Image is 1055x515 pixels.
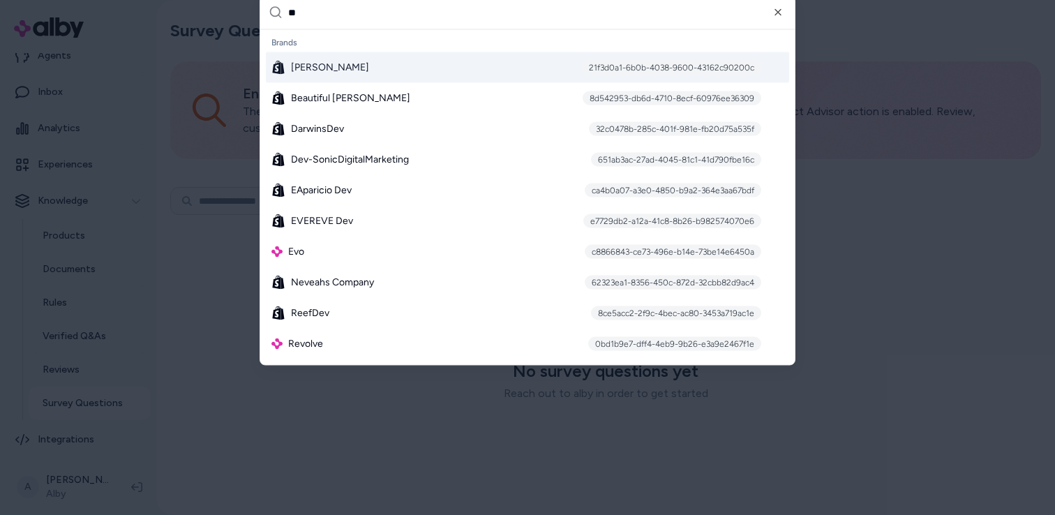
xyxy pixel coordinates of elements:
[266,33,789,52] div: Brands
[585,184,761,197] div: ca4b0a07-a3e0-4850-b9a2-364e3aa67bdf
[588,337,761,351] div: 0bd1b9e7-dff4-4eb9-9b26-e3a9e2467f1e
[271,338,283,350] img: alby Logo
[591,306,761,320] div: 8ce5acc2-2f9c-4bec-ac80-3453a719ac1e
[582,61,761,75] div: 21f3d0a1-6b0b-4038-9600-43162c90200c
[589,122,761,136] div: 32c0478b-285c-401f-981e-fb20d75a535f
[583,214,761,228] div: e7729db2-a12a-41c8-8b26-b982574070e6
[291,184,352,197] span: EAparicio Dev
[591,153,761,167] div: 651ab3ac-27ad-4045-81c1-41d790fbe16c
[291,153,409,167] span: Dev-SonicDigitalMarketing
[291,306,329,320] span: ReefDev
[291,276,374,290] span: Neveahs Company
[585,245,761,259] div: c8866843-ce73-496e-b14e-73be14e6450a
[291,122,344,136] span: DarwinsDev
[583,91,761,105] div: 8d542953-db6d-4710-8ecf-60976ee36309
[291,91,410,105] span: Beautiful [PERSON_NAME]
[585,276,761,290] div: 62323ea1-8356-450c-872d-32cbb82d9ac4
[288,245,304,259] span: Evo
[271,246,283,257] img: alby Logo
[291,61,369,75] span: [PERSON_NAME]
[288,337,323,351] span: Revolve
[291,214,353,228] span: EVEREVE Dev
